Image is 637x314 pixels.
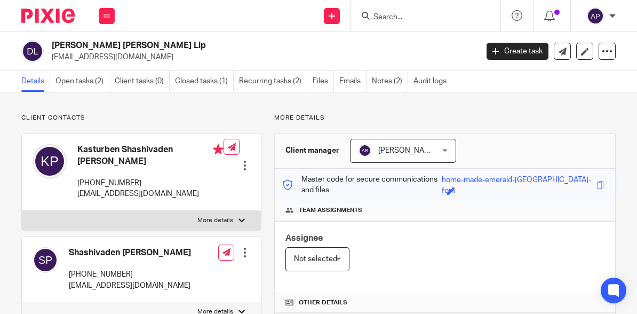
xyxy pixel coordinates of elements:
span: Team assignments [299,206,362,215]
a: Files [313,71,334,92]
a: Closed tasks (1) [175,71,234,92]
a: Emails [339,71,367,92]
p: [EMAIL_ADDRESS][DOMAIN_NAME] [52,52,471,62]
p: More details [197,216,233,225]
img: svg%3E [359,144,371,157]
span: Assignee [285,234,323,242]
span: Other details [299,299,347,307]
img: svg%3E [21,40,44,62]
a: Audit logs [413,71,452,92]
a: Client tasks (0) [115,71,170,92]
a: Details [21,71,50,92]
p: [PHONE_NUMBER] [69,269,191,280]
p: [PHONE_NUMBER] [77,178,224,189]
p: Client contacts [21,114,261,122]
span: Not selected [294,255,337,263]
span: [PERSON_NAME] [378,147,437,154]
a: Notes (2) [372,71,408,92]
a: Recurring tasks (2) [239,71,307,92]
a: Open tasks (2) [55,71,109,92]
img: svg%3E [587,7,604,25]
p: Master code for secure communications and files [283,174,442,196]
img: svg%3E [33,247,58,273]
h2: [PERSON_NAME] [PERSON_NAME] Llp [52,40,387,51]
img: Pixie [21,9,75,23]
a: Create task [487,43,548,60]
p: [EMAIL_ADDRESS][DOMAIN_NAME] [77,189,224,199]
p: [EMAIL_ADDRESS][DOMAIN_NAME] [69,280,191,291]
input: Search [372,13,468,22]
img: svg%3E [33,144,67,178]
div: home-made-emerald-[GEOGRAPHIC_DATA]-fork [442,175,594,187]
i: Primary [213,144,224,155]
h3: Client manager [285,145,339,156]
h4: Shashivaden [PERSON_NAME] [69,247,191,258]
p: More details [274,114,616,122]
h4: Kasturben Shashivaden [PERSON_NAME] [77,144,224,167]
